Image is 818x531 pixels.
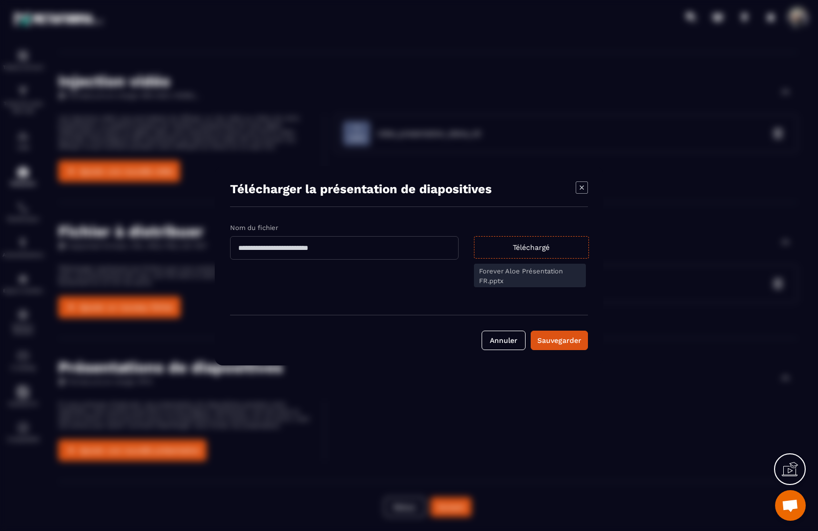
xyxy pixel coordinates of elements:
div: Téléchargé [474,236,589,259]
span: Forever Aloe Présentation FR.pptx [479,267,563,285]
label: Nom du fichier [230,224,278,232]
div: Sauvegarder [537,335,581,345]
div: Ouvrir le chat [775,490,806,521]
button: Annuler [482,331,526,350]
p: Télécharger la présentation de diapositives [230,181,492,196]
button: Sauvegarder [531,331,588,350]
